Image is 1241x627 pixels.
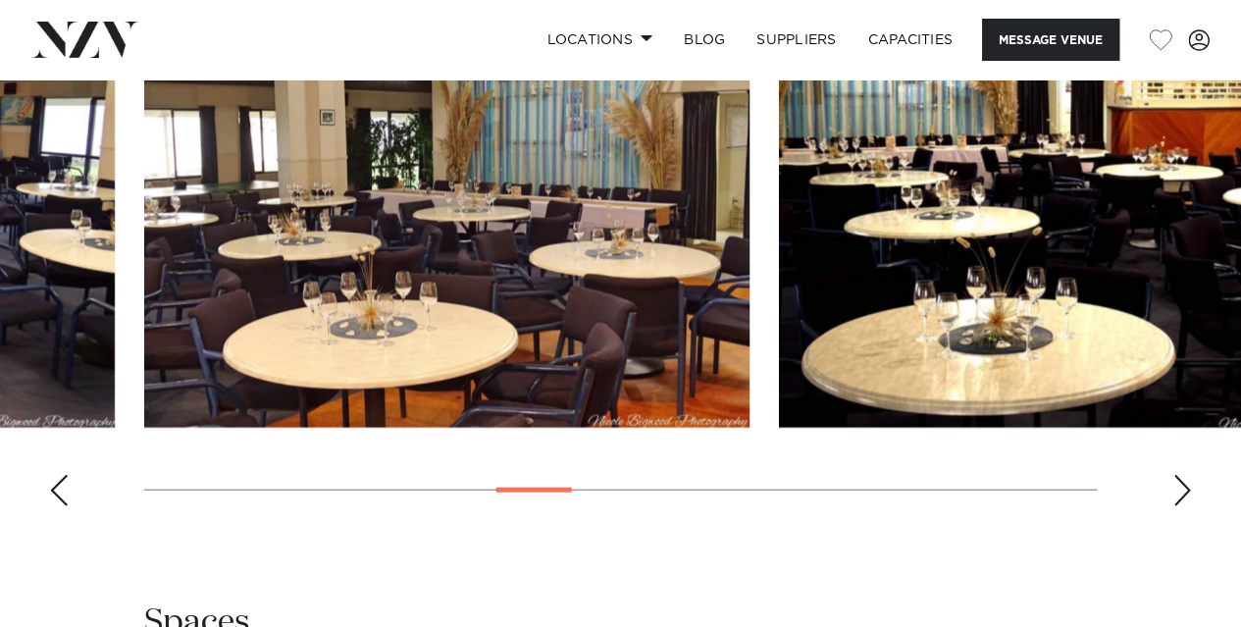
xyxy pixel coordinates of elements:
[31,22,138,57] img: nzv-logo.png
[853,19,969,61] a: Capacities
[668,19,741,61] a: BLOG
[531,19,668,61] a: Locations
[982,19,1119,61] button: Message Venue
[741,19,852,61] a: SUPPLIERS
